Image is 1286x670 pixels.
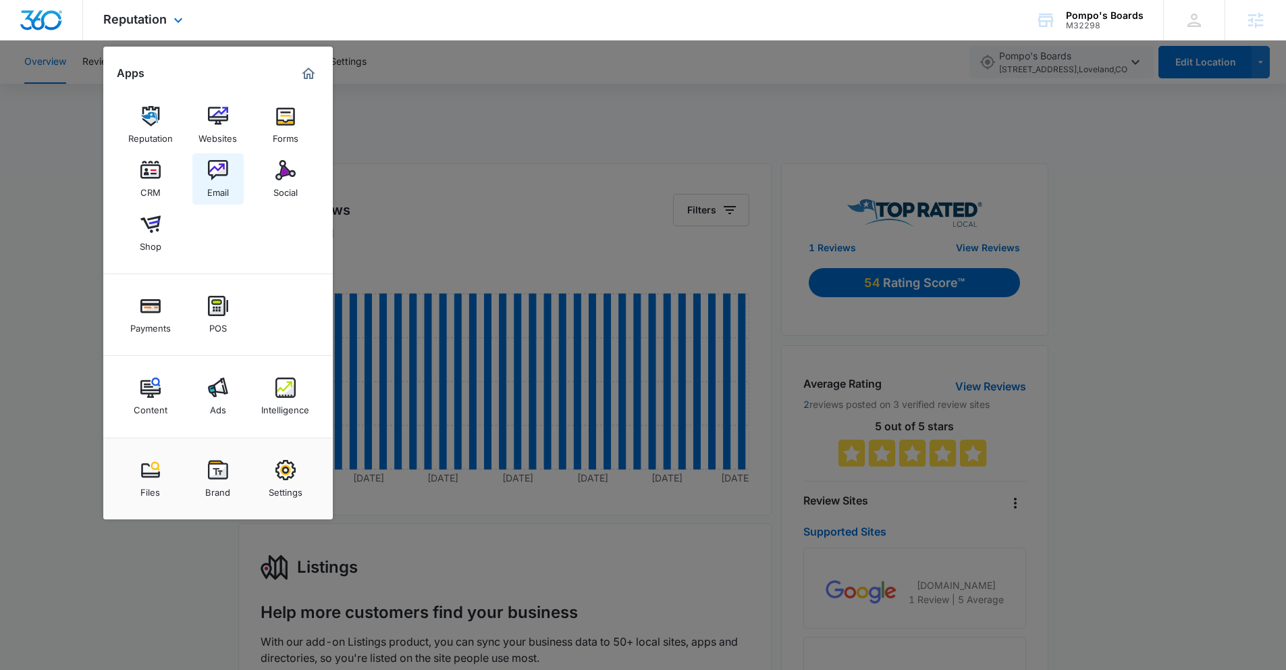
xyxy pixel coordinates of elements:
[125,289,176,340] a: Payments
[125,371,176,422] a: Content
[125,453,176,505] a: Files
[125,207,176,259] a: Shop
[298,63,319,84] a: Marketing 360® Dashboard
[125,99,176,151] a: Reputation
[192,453,244,505] a: Brand
[117,67,144,80] h2: Apps
[140,180,161,198] div: CRM
[140,234,161,252] div: Shop
[260,99,311,151] a: Forms
[192,153,244,205] a: Email
[205,480,230,498] div: Brand
[273,126,298,144] div: Forms
[192,99,244,151] a: Websites
[134,398,167,415] div: Content
[198,126,237,144] div: Websites
[140,480,160,498] div: Files
[125,153,176,205] a: CRM
[130,316,171,334] div: Payments
[260,371,311,422] a: Intelligence
[209,316,227,334] div: POS
[261,398,309,415] div: Intelligence
[260,153,311,205] a: Social
[1066,10,1144,21] div: account name
[103,12,167,26] span: Reputation
[192,289,244,340] a: POS
[273,180,298,198] div: Social
[128,126,173,144] div: Reputation
[260,453,311,505] a: Settings
[210,398,226,415] div: Ads
[269,480,302,498] div: Settings
[1066,21,1144,30] div: account id
[207,180,229,198] div: Email
[192,371,244,422] a: Ads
